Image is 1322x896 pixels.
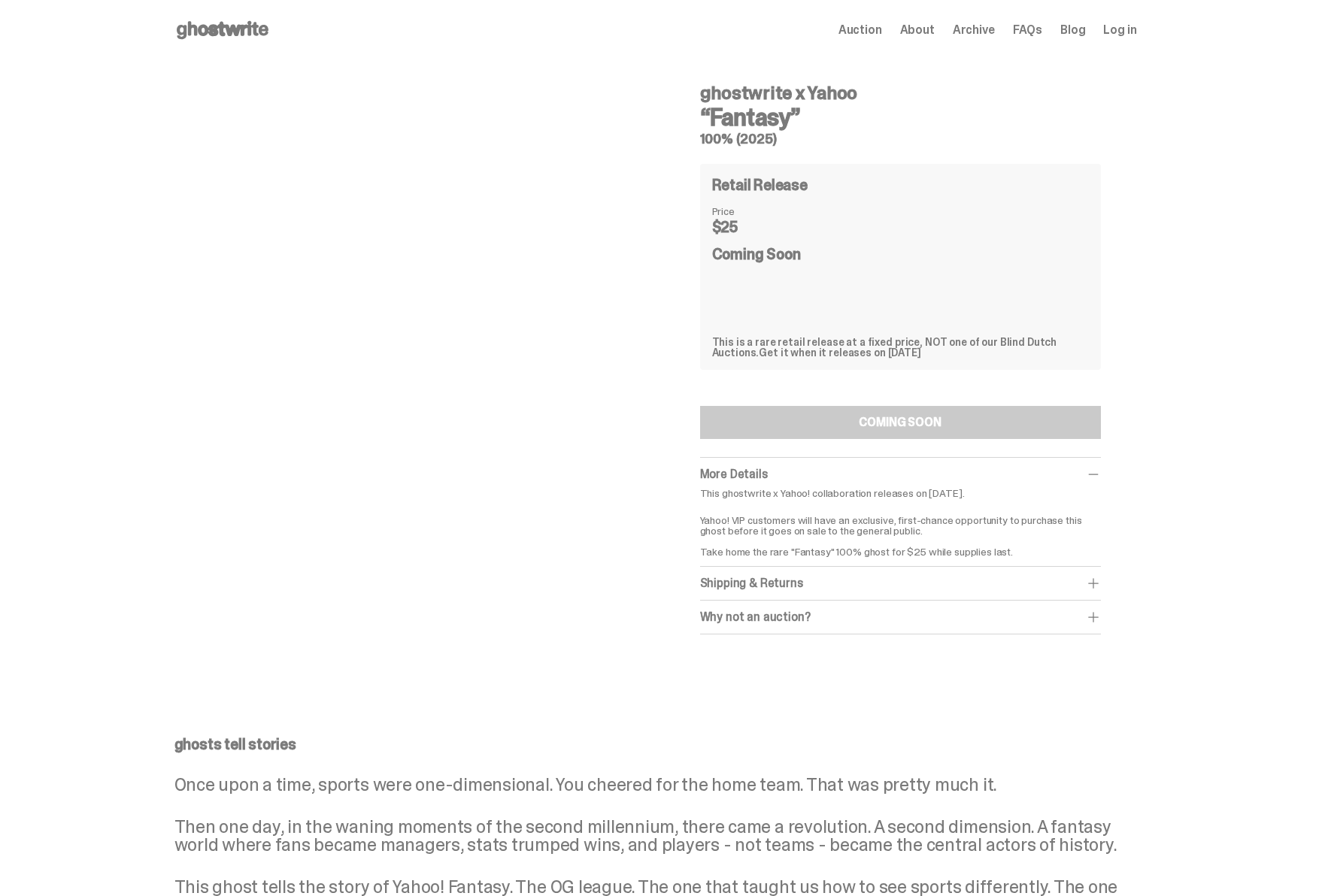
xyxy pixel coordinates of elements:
[700,576,1101,591] div: Shipping & Returns
[700,105,1101,129] h3: “Fantasy”
[700,504,1101,557] p: Yahoo! VIP customers will have an exclusive, first-chance opportunity to purchase this ghost befo...
[953,24,995,36] a: Archive
[700,406,1101,439] button: COMING SOON
[1103,24,1136,36] a: Log in
[700,488,1101,498] p: This ghostwrite x Yahoo! collaboration releases on [DATE].
[759,346,920,359] span: Get it when it releases on [DATE]
[174,737,1137,752] p: ghosts tell stories
[712,177,808,192] h4: Retail Release
[838,24,882,36] a: Auction
[712,219,787,235] dd: $25
[1060,24,1085,36] a: Blog
[700,610,1101,625] div: Why not an auction?
[859,416,941,428] div: COMING SOON
[712,247,1089,319] div: Coming Soon
[174,776,1137,794] p: Once upon a time, sports were one-dimensional. You cheered for the home team. That was pretty muc...
[700,84,1101,102] h4: ghostwrite x Yahoo
[700,466,768,482] span: More Details
[712,206,787,216] dt: Price
[712,337,1089,358] div: This is a rare retail release at a fixed price, NOT one of our Blind Dutch Auctions.
[174,818,1137,854] p: Then one day, in the waning moments of the second millennium, there came a revolution. A second d...
[700,132,1101,146] h5: 100% (2025)
[1013,24,1042,36] a: FAQs
[900,24,935,36] a: About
